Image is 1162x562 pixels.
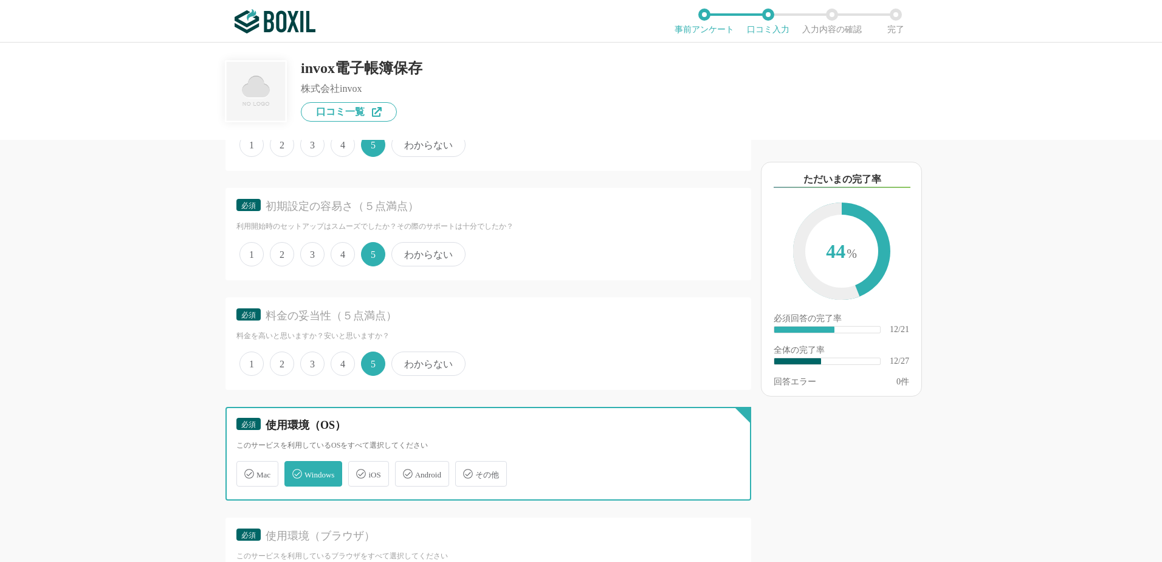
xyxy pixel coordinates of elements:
[266,199,719,214] div: 初期設定の容易さ（５点満点）
[270,352,294,376] span: 2
[361,242,385,266] span: 5
[241,420,256,429] span: 必須
[368,470,380,479] span: iOS
[241,531,256,539] span: 必須
[266,308,719,324] div: 料金の妥当性（５点満点）
[256,470,270,479] span: Mac
[235,9,315,33] img: ボクシルSaaS_ロゴ
[301,61,422,75] div: invox電子帳簿保存
[391,352,466,376] span: わからない
[774,378,816,386] div: 回答エラー
[331,242,355,266] span: 4
[672,9,736,34] li: 事前アンケート
[774,327,834,333] div: ​
[236,221,740,232] div: 利用開始時のセットアップはスムーズでしたか？その際のサポートは十分でしたか？
[391,242,466,266] span: わからない
[361,133,385,157] span: 5
[361,352,385,376] span: 5
[890,357,909,366] div: 12/27
[239,242,264,266] span: 1
[236,551,740,561] div: このサービスを利用しているブラウザをすべて選択してください
[864,9,927,34] li: 完了
[847,247,857,260] span: %
[301,102,397,122] a: 口コミ一覧
[896,377,901,386] span: 0
[415,470,441,479] span: Android
[300,242,325,266] span: 3
[236,331,740,341] div: 料金を高いと思いますか？安いと思いますか？
[239,133,264,157] span: 1
[805,215,878,290] span: 44
[300,352,325,376] span: 3
[331,352,355,376] span: 4
[890,325,909,334] div: 12/21
[475,470,499,479] span: その他
[736,9,800,34] li: 口コミ入力
[774,172,910,188] div: ただいまの完了率
[800,9,864,34] li: 入力内容の確認
[236,440,740,451] div: このサービスを利用しているOSをすべて選択してください
[774,314,909,325] div: 必須回答の完了率
[241,311,256,319] span: 必須
[266,529,719,544] div: 使用環境（ブラウザ）
[241,201,256,210] span: 必須
[331,133,355,157] span: 4
[266,418,719,433] div: 使用環境（OS）
[239,352,264,376] span: 1
[304,470,334,479] span: Windows
[316,107,365,117] span: 口コミ一覧
[774,358,821,364] div: ​
[391,133,466,157] span: わからない
[270,133,294,157] span: 2
[896,378,909,386] div: 件
[300,133,325,157] span: 3
[301,84,422,94] div: 株式会社invox
[774,346,909,357] div: 全体の完了率
[270,242,294,266] span: 2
